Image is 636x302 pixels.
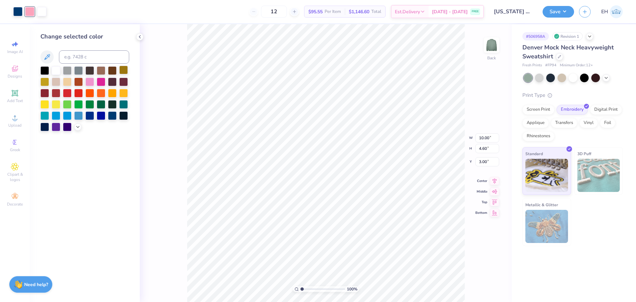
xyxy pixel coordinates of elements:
[8,123,22,128] span: Upload
[560,63,593,68] span: Minimum Order: 12 +
[8,74,22,79] span: Designs
[489,5,538,18] input: Untitled Design
[349,8,369,15] span: $1,146.60
[601,5,623,18] a: EH
[522,32,549,40] div: # 506958A
[308,8,323,15] span: $95.55
[522,91,623,99] div: Print Type
[10,147,20,152] span: Greek
[525,150,543,157] span: Standard
[475,200,487,205] span: Top
[432,8,468,15] span: [DATE] - [DATE]
[556,105,588,115] div: Embroidery
[487,55,496,61] div: Back
[522,43,614,60] span: Denver Mock Neck Heavyweight Sweatshirt
[522,63,542,68] span: Fresh Prints
[577,150,591,157] span: 3D Puff
[325,8,341,15] span: Per Item
[347,286,357,292] span: 100 %
[485,38,498,52] img: Back
[522,118,549,128] div: Applique
[261,6,287,18] input: – –
[525,210,568,243] img: Metallic & Glitter
[7,49,23,54] span: Image AI
[475,211,487,215] span: Bottom
[522,105,555,115] div: Screen Print
[551,118,577,128] div: Transfers
[475,179,487,183] span: Center
[3,172,26,182] span: Clipart & logos
[525,201,558,208] span: Metallic & Glitter
[543,6,574,18] button: Save
[525,159,568,192] img: Standard
[475,189,487,194] span: Middle
[59,50,129,64] input: e.g. 7428 c
[579,118,598,128] div: Vinyl
[395,8,420,15] span: Est. Delivery
[522,131,555,141] div: Rhinestones
[371,8,381,15] span: Total
[601,8,608,16] span: EH
[552,32,583,40] div: Revision 1
[610,5,623,18] img: Erin Herberholt
[590,105,622,115] div: Digital Print
[40,32,129,41] div: Change selected color
[577,159,620,192] img: 3D Puff
[545,63,556,68] span: # FP94
[7,202,23,207] span: Decorate
[600,118,615,128] div: Foil
[472,9,479,14] span: FREE
[24,281,48,288] strong: Need help?
[7,98,23,103] span: Add Text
